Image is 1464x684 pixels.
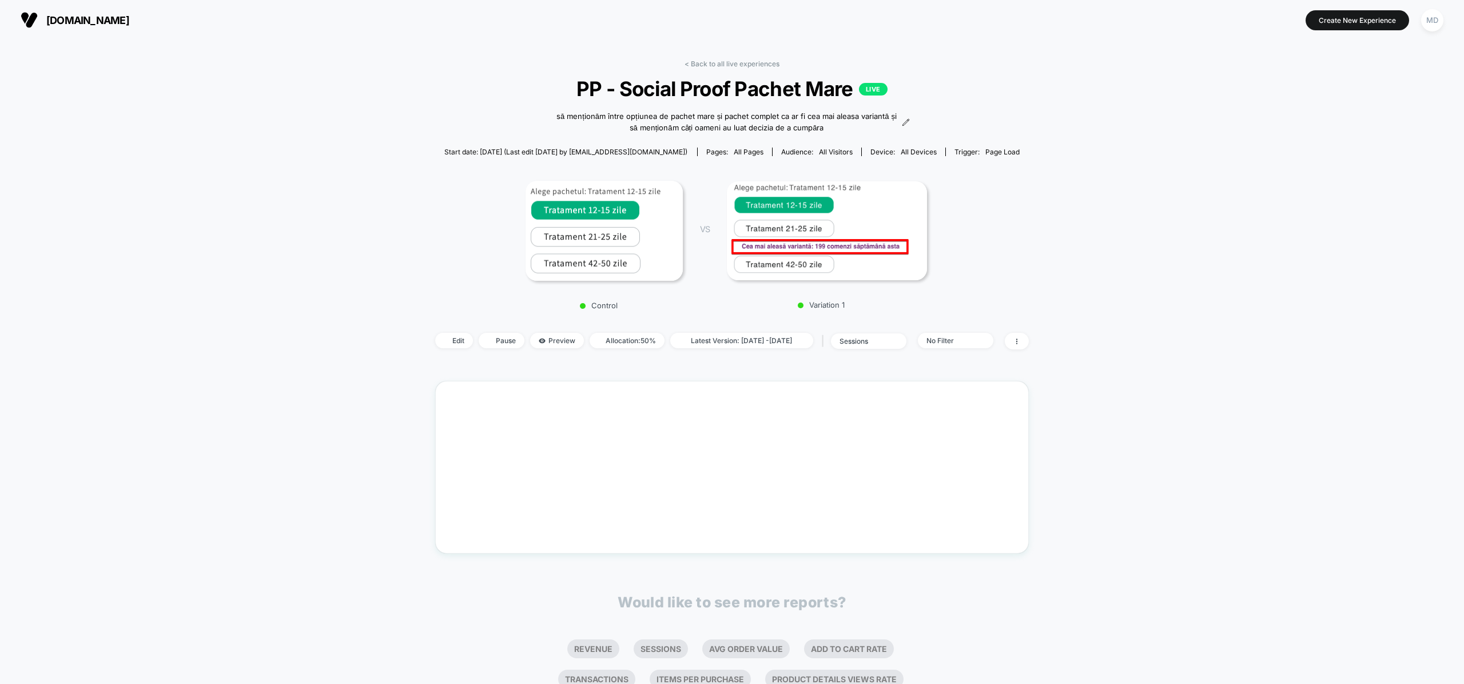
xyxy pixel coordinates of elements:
span: all pages [734,148,763,156]
li: Avg Order Value [702,639,790,658]
span: Preview [530,333,584,348]
p: LIVE [859,83,888,96]
span: [DOMAIN_NAME] [46,14,129,26]
span: Edit [435,333,473,348]
a: < Back to all live experiences [685,59,779,68]
span: Pause [479,333,524,348]
span: Latest Version: [DATE] - [DATE] [670,333,813,348]
span: all devices [901,148,937,156]
span: All Visitors [819,148,853,156]
p: Would like to see more reports? [618,594,846,611]
div: MD [1421,9,1443,31]
div: Audience: [781,148,853,156]
span: Page Load [985,148,1020,156]
div: No Filter [926,336,972,345]
span: Start date: [DATE] (Last edit [DATE] by [EMAIL_ADDRESS][DOMAIN_NAME]) [444,148,687,156]
button: MD [1418,9,1447,32]
span: | [819,333,831,349]
span: să menționăm între opțiunea de pachet mare și pachet complet ca ar fi cea mai aleasa variantă și ... [554,111,900,133]
div: Pages: [706,148,763,156]
li: Sessions [634,639,688,658]
img: Variation 1 main [727,181,927,280]
button: Create New Experience [1306,10,1409,30]
img: Control main [526,181,683,281]
span: PP - Social Proof Pachet Mare [465,77,999,101]
span: Allocation: 50% [590,333,665,348]
img: Visually logo [21,11,38,29]
p: Control [520,301,677,310]
li: Add To Cart Rate [804,639,894,658]
span: VS [700,224,709,234]
div: sessions [840,337,885,345]
div: Trigger: [954,148,1020,156]
span: Device: [861,148,945,156]
button: [DOMAIN_NAME] [17,11,133,29]
li: Revenue [567,639,619,658]
p: Variation 1 [721,300,921,309]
